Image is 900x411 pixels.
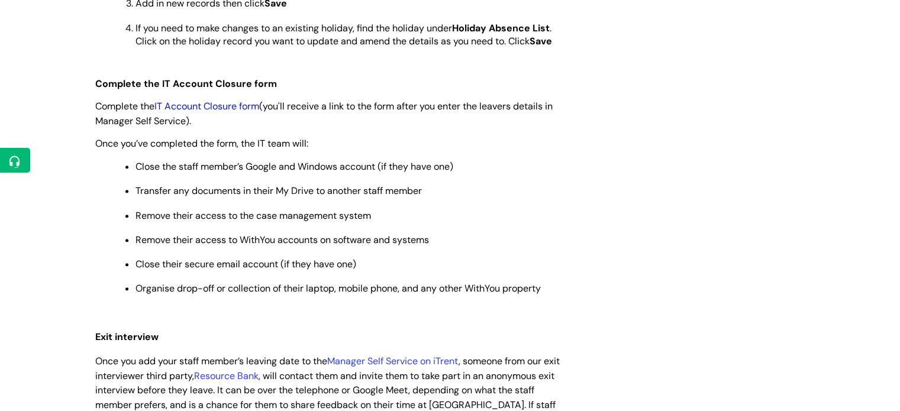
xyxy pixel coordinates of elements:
span: Close their secure email account (if they have one) [136,258,356,270]
span: Complete the IT Account Closure form [95,77,277,90]
span: Complete the (you'll receive a link to the form after you enter the leavers details in Manager Se... [95,100,553,127]
strong: Holiday Absence List [452,22,550,34]
span: If you need to make changes to an existing holiday, find the holiday under . Click on the holiday... [136,22,552,47]
span: Close the staff member’s Google and Windows account (if they have one) [136,160,453,173]
span: Once you’ve completed the form, the IT team will: [95,137,308,150]
span: Transfer any documents in their My Drive to another staff member [136,185,422,197]
a: Manager Self Service on iTrent [327,355,459,367]
strong: Save [530,35,552,47]
span: Remove their access to the case management system [136,209,371,222]
span: Remove their access to WithYou accounts on software and systems [136,234,429,246]
a: Resource Bank [194,370,259,382]
span: Organise drop-off or collection of their laptop, mobile phone, and any other WithYou property [136,282,541,295]
a: IT Account Closure form [154,100,259,112]
span: Exit interview [95,331,159,343]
